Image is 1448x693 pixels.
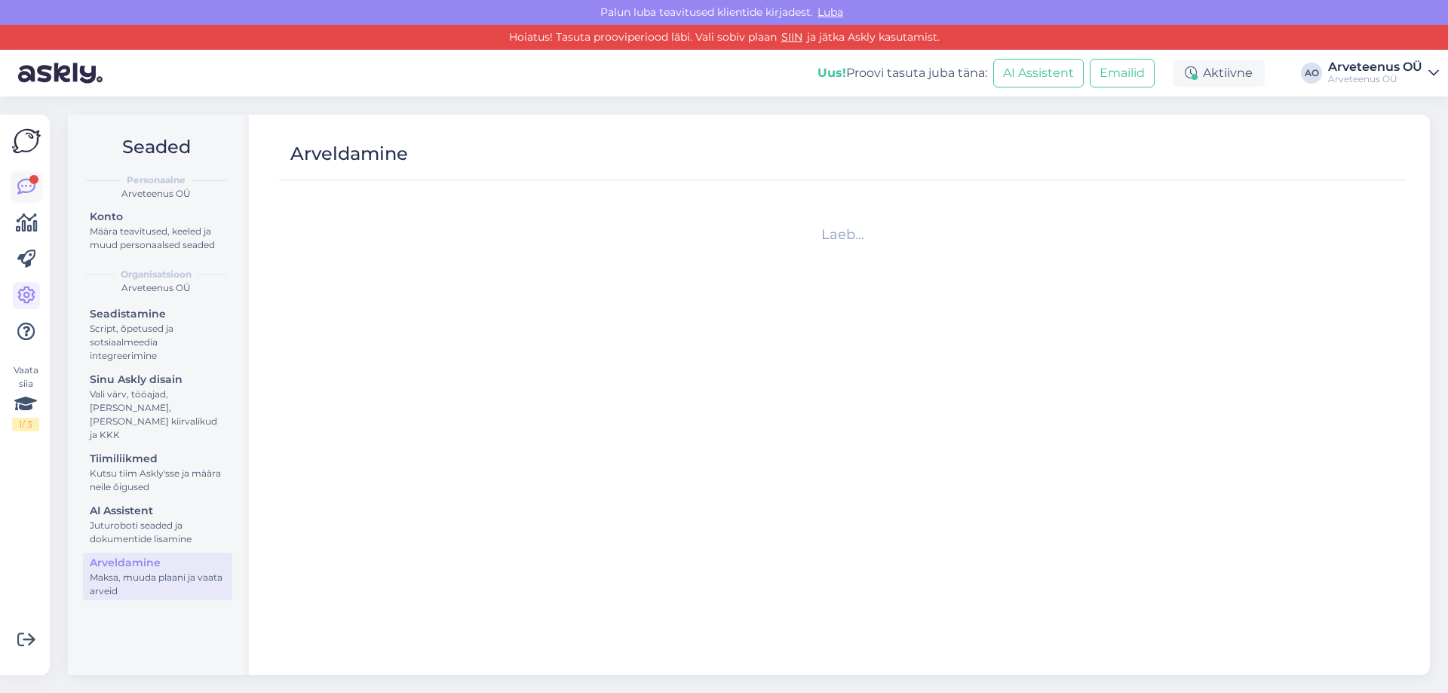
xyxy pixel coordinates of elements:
img: Askly Logo [12,127,41,155]
div: AI Assistent [90,503,225,519]
div: Arveteenus OÜ [1328,61,1422,73]
div: Juturoboti seaded ja dokumentide lisamine [90,519,225,546]
b: Personaalne [127,173,186,187]
div: Arveteenus OÜ [1328,73,1422,85]
div: Proovi tasuta juba täna: [818,64,987,82]
span: Luba [813,5,848,19]
div: Arveldamine [90,555,225,571]
a: AI AssistentJuturoboti seaded ja dokumentide lisamine [83,501,232,548]
div: AO [1301,63,1322,84]
b: Organisatsioon [121,268,192,281]
a: KontoMäära teavitused, keeled ja muud personaalsed seaded [83,207,232,254]
a: SIIN [777,30,807,44]
div: Script, õpetused ja sotsiaalmeedia integreerimine [90,322,225,363]
div: Seadistamine [90,306,225,322]
div: 1 / 3 [12,418,39,431]
div: Arveteenus OÜ [80,281,232,295]
b: Uus! [818,66,846,80]
div: Aktiivne [1173,60,1265,87]
div: Laeb... [285,225,1400,245]
div: Vali värv, tööajad, [PERSON_NAME], [PERSON_NAME] kiirvalikud ja KKK [90,388,225,442]
a: SeadistamineScript, õpetused ja sotsiaalmeedia integreerimine [83,304,232,365]
a: ArveldamineMaksa, muuda plaani ja vaata arveid [83,553,232,600]
a: Sinu Askly disainVali värv, tööajad, [PERSON_NAME], [PERSON_NAME] kiirvalikud ja KKK [83,369,232,444]
div: Maksa, muuda plaani ja vaata arveid [90,571,225,598]
a: Arveteenus OÜArveteenus OÜ [1328,61,1439,85]
div: Sinu Askly disain [90,372,225,388]
div: Arveldamine [290,140,408,168]
div: Tiimiliikmed [90,451,225,467]
button: AI Assistent [993,59,1084,87]
button: Emailid [1090,59,1155,87]
div: Kutsu tiim Askly'sse ja määra neile õigused [90,467,225,494]
div: Arveteenus OÜ [80,187,232,201]
div: Määra teavitused, keeled ja muud personaalsed seaded [90,225,225,252]
div: Konto [90,209,225,225]
div: Vaata siia [12,363,39,431]
h2: Seaded [80,133,232,161]
a: TiimiliikmedKutsu tiim Askly'sse ja määra neile õigused [83,449,232,496]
